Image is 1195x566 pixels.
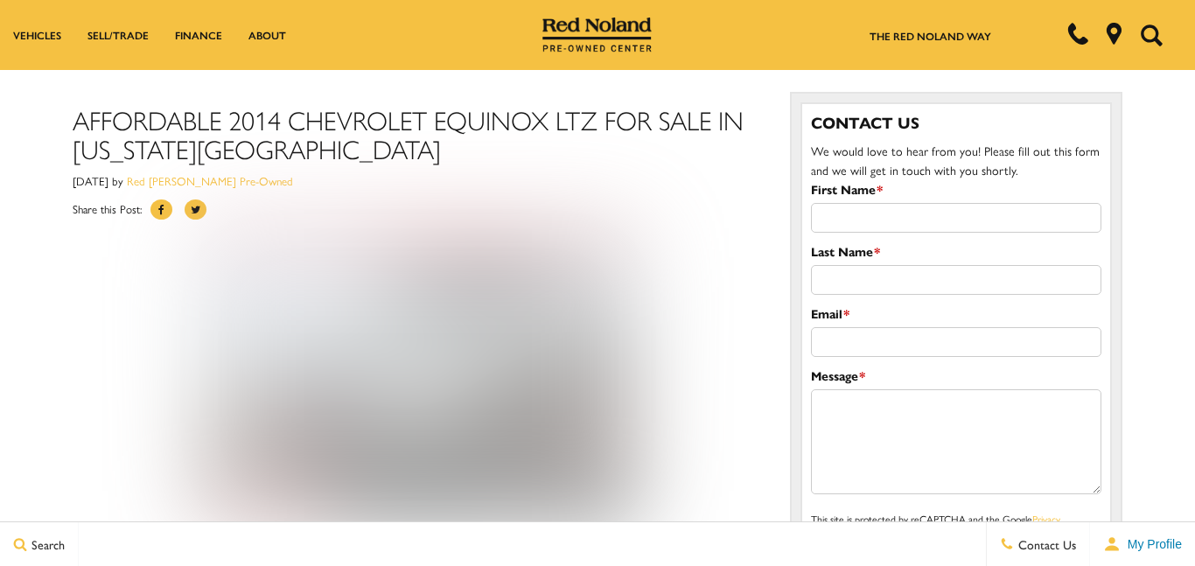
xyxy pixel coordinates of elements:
button: user-profile-menu [1090,522,1195,566]
span: by [112,172,123,189]
label: Email [811,304,849,323]
a: Red [PERSON_NAME] Pre-Owned [127,172,293,189]
img: Affordable 2014 Chevrolet Equinox LTZ for sale [199,228,637,520]
span: Contact Us [1014,535,1076,553]
h1: Affordable 2014 Chevrolet Equinox LTZ For Sale in [US_STATE][GEOGRAPHIC_DATA] [73,105,764,163]
span: Search [27,535,65,553]
div: Share this Post: [73,199,764,228]
button: Open the search field [1134,1,1169,69]
span: My Profile [1121,537,1182,551]
img: Red Noland Pre-Owned [542,17,653,52]
h3: Contact Us [811,113,1101,132]
a: Red Noland Pre-Owned [542,24,653,41]
span: We would love to hear from you! Please fill out this form and we will get in touch with you shortly. [811,142,1100,178]
label: Message [811,366,865,385]
a: The Red Noland Way [870,28,991,44]
small: This site is protected by reCAPTCHA and the Google and apply. [811,511,1060,547]
label: First Name [811,179,883,199]
span: [DATE] [73,172,108,189]
a: Privacy Policy [811,511,1060,547]
label: Last Name [811,241,880,261]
